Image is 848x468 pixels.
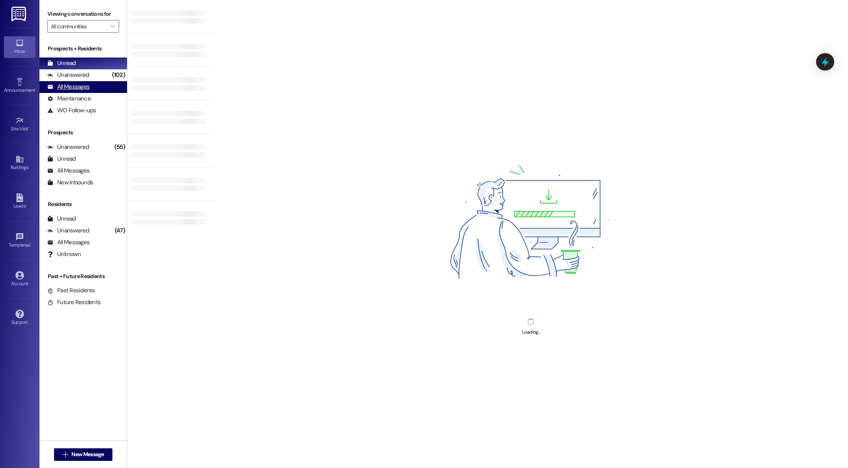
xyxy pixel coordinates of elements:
[54,448,112,461] button: New Message
[28,125,30,130] span: •
[39,272,127,280] div: Past + Future Residents
[113,225,127,237] div: (47)
[47,227,89,235] div: Unanswered
[71,450,104,459] span: New Message
[4,307,35,329] a: Support
[47,238,90,247] div: All Messages
[35,86,36,92] span: •
[47,250,81,258] div: Unknown
[4,269,35,290] a: Account
[47,178,93,187] div: New Inbounds
[47,83,90,91] div: All Messages
[30,241,32,247] span: •
[39,200,127,208] div: Residents
[39,128,127,137] div: Prospects
[47,95,91,103] div: Maintenance
[4,114,35,135] a: Site Visit •
[47,155,76,163] div: Unread
[4,230,35,251] a: Templates •
[47,106,96,115] div: WO Follow-ups
[47,71,89,79] div: Unanswered
[4,152,35,174] a: Buildings
[47,298,101,306] div: Future Residents
[110,69,127,81] div: (102)
[4,191,35,212] a: Leads
[47,143,89,151] div: Unanswered
[4,36,35,58] a: Inbox
[112,141,127,153] div: (55)
[47,59,76,67] div: Unread
[11,7,28,21] img: ResiDesk Logo
[39,45,127,53] div: Prospects + Residents
[47,167,90,175] div: All Messages
[51,20,106,33] input: All communities
[47,215,76,223] div: Unread
[47,8,119,20] label: Viewing conversations for
[522,328,540,336] div: Loading...
[47,286,95,295] div: Past Residents
[62,451,68,458] i: 
[110,23,115,30] i: 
